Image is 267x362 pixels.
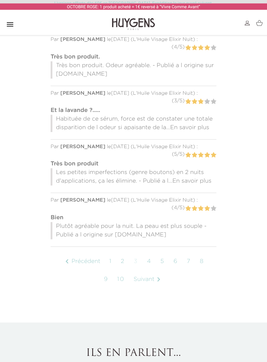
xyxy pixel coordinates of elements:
[179,152,182,157] span: 5
[117,253,128,271] a: 2
[114,271,128,289] a: 10
[191,204,197,213] label: 2
[196,253,208,271] a: 8
[191,44,197,53] label: 2
[60,145,106,150] span: [PERSON_NAME]
[133,198,193,203] span: L'Huile Visage Elixir Nuit
[170,125,209,131] span: En savoir plus
[179,206,182,211] span: 5
[157,253,168,271] a: 5
[179,45,182,50] span: 5
[198,44,204,53] label: 3
[51,55,100,60] strong: Très bon produit.
[51,222,216,240] p: Plutôt agréable pour la nuit. La peau est plus souple - Publié a l origine sur [DOMAIN_NAME]
[143,253,155,271] a: 4
[198,204,204,213] label: 3
[191,98,197,107] label: 2
[51,36,216,44] div: Par le [DATE] ( ) :
[204,44,210,53] label: 4
[154,276,163,284] i: 
[100,271,112,289] a: 9
[210,204,216,213] label: 5
[174,99,177,104] span: 3
[112,18,155,31] img: Huygens
[51,115,216,132] p: Habituée de ce sérum, force est de constater une totale disparition de l odeur si apaisante de la...
[59,253,104,271] a: Précédent
[204,98,210,107] label: 4
[210,98,216,107] label: 5
[51,161,98,167] strong: Très bon produit
[185,204,191,213] label: 1
[6,20,14,29] i: 
[51,197,216,204] div: Par le [DATE] ( ) :
[183,253,194,271] a: 7
[198,151,204,160] label: 3
[60,37,106,42] span: [PERSON_NAME]
[106,253,115,271] a: 1
[51,169,216,186] p: Les petites imperfections (genre boutons) en 2 nuits d'applications, ça les élimine. - Publié a l...
[42,348,225,360] h2: Ils en parlent...
[60,91,106,96] span: [PERSON_NAME]
[191,151,197,160] label: 2
[210,151,216,160] label: 5
[198,98,204,107] label: 3
[172,151,184,159] div: ( / )
[185,98,191,107] label: 1
[179,99,182,104] span: 5
[133,37,193,42] span: L'Huile Visage Elixir Nuit
[204,151,210,160] label: 4
[63,258,71,266] i: 
[51,62,216,79] p: Très bon produit. Odeur agréable. - Publié a l origine sur [DOMAIN_NAME]
[172,44,184,51] div: ( / )
[174,206,177,211] span: 4
[130,253,142,271] a: 3
[185,44,191,53] label: 1
[133,91,193,96] span: L'Huile Visage Elixir Nuit
[51,144,216,151] div: Par le [DATE] ( ) :
[60,198,106,203] span: [PERSON_NAME]
[204,204,210,213] label: 4
[51,215,64,221] strong: Bien
[170,253,181,271] a: 6
[174,152,177,157] span: 5
[174,45,177,50] span: 4
[130,271,167,289] a: Suivant
[51,90,216,98] div: Par le [DATE] ( ) :
[133,145,193,150] span: L'Huile Visage Elixir Nuit
[210,44,216,53] label: 5
[172,98,185,105] div: ( / )
[51,108,100,114] strong: Et la lavande ?…..
[185,151,191,160] label: 1
[172,204,184,212] div: ( / )
[172,179,211,184] span: En savoir plus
